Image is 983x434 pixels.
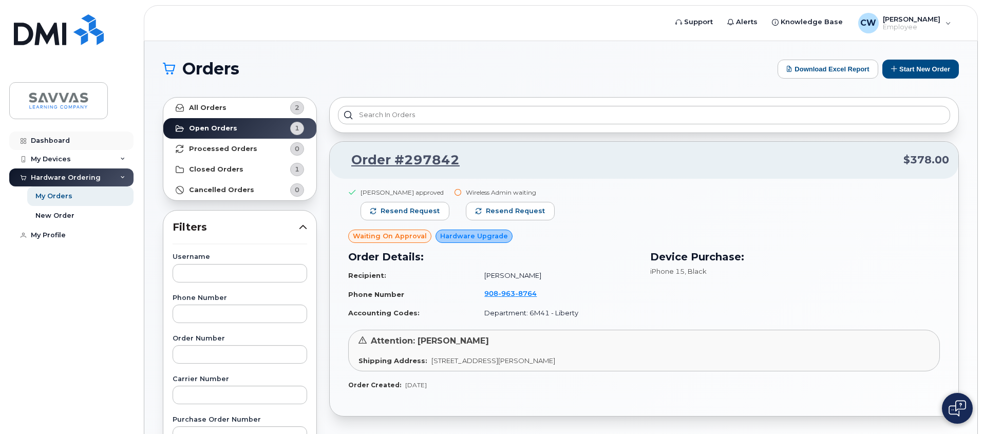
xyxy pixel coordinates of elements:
span: 0 [295,144,299,154]
span: $378.00 [903,153,949,167]
span: Hardware Upgrade [440,231,508,241]
button: Download Excel Report [778,60,878,79]
td: Department: 6M41 - Liberty [475,304,638,322]
img: Open chat [949,400,966,417]
label: Purchase Order Number [173,417,307,423]
strong: Shipping Address: [358,356,427,365]
a: Open Orders1 [163,118,316,139]
a: All Orders2 [163,98,316,118]
div: Wireless Admin waiting [466,188,555,197]
span: Resend request [486,206,545,216]
h3: Device Purchase: [650,249,940,265]
a: Cancelled Orders0 [163,180,316,200]
a: 9089638764 [484,289,549,297]
span: 2 [295,103,299,112]
h3: Order Details: [348,249,638,265]
span: iPhone 15 [650,267,685,275]
span: , Black [685,267,707,275]
a: Closed Orders1 [163,159,316,180]
span: 963 [498,289,515,297]
strong: Closed Orders [189,165,243,174]
button: Resend request [466,202,555,220]
button: Start New Order [882,60,959,79]
strong: All Orders [189,104,226,112]
strong: Order Created: [348,381,401,389]
strong: Phone Number [348,290,404,298]
span: Resend request [381,206,440,216]
span: [STREET_ADDRESS][PERSON_NAME] [431,356,555,365]
span: 1 [295,123,299,133]
span: 908 [484,289,537,297]
span: Attention: [PERSON_NAME] [371,336,489,346]
span: Filters [173,220,299,235]
a: Order #297842 [339,151,460,169]
strong: Recipient: [348,271,386,279]
span: [DATE] [405,381,427,389]
strong: Open Orders [189,124,237,133]
span: Waiting On Approval [353,231,427,241]
div: [PERSON_NAME] approved [361,188,449,197]
strong: Cancelled Orders [189,186,254,194]
input: Search in orders [338,106,950,124]
strong: Processed Orders [189,145,257,153]
span: 8764 [515,289,537,297]
button: Resend request [361,202,449,220]
label: Carrier Number [173,376,307,383]
span: 1 [295,164,299,174]
label: Username [173,254,307,260]
strong: Accounting Codes: [348,309,420,317]
span: Orders [182,61,239,77]
span: 0 [295,185,299,195]
td: [PERSON_NAME] [475,267,638,285]
label: Phone Number [173,295,307,301]
label: Order Number [173,335,307,342]
a: Processed Orders0 [163,139,316,159]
